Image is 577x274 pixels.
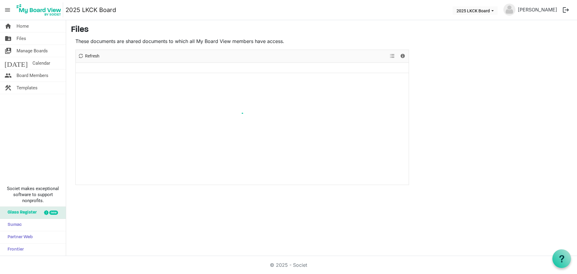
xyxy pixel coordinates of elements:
[5,32,12,45] span: folder_shared
[5,244,24,256] span: Frontier
[49,211,58,215] div: new
[5,82,12,94] span: construction
[3,186,63,204] span: Societ makes exceptional software to support nonprofits.
[75,38,409,45] p: These documents are shared documents to which all My Board View members have access.
[17,32,26,45] span: Files
[2,4,13,16] span: menu
[17,82,38,94] span: Templates
[5,57,28,69] span: [DATE]
[5,231,33,243] span: Partner Web
[5,20,12,32] span: home
[66,4,116,16] a: 2025 LKCK Board
[5,45,12,57] span: switch_account
[5,207,37,219] span: Glass Register
[503,4,515,16] img: no-profile-picture.svg
[5,219,22,231] span: Sumac
[515,4,560,16] a: [PERSON_NAME]
[17,45,48,57] span: Manage Boards
[17,20,29,32] span: Home
[15,2,66,17] a: My Board View Logo
[71,25,572,35] h3: Files
[32,57,50,69] span: Calendar
[17,69,48,82] span: Board Members
[15,2,63,17] img: My Board View Logo
[5,69,12,82] span: people
[560,4,572,16] button: logout
[453,6,498,15] button: 2025 LKCK Board dropdownbutton
[270,262,307,268] a: © 2025 - Societ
